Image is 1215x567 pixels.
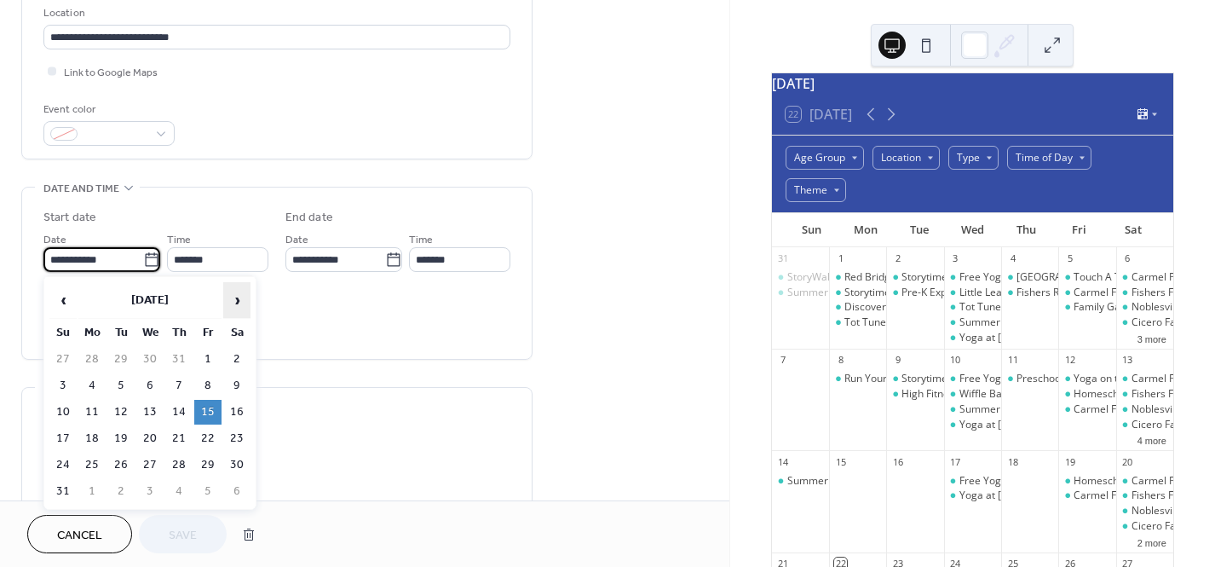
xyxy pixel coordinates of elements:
[1058,270,1115,285] div: Touch A Truck - Grand Park Sports Campus (Lot F)
[829,300,886,315] div: Discovery Time - Sheridan Library
[834,354,847,367] div: 8
[944,402,1001,417] div: Summer Concerts - Carmel Gazebo
[223,426,250,451] td: 23
[136,347,164,372] td: 30
[787,270,999,285] div: StoryWalk - Fishers Parks (rotating locations)
[944,286,1001,300] div: Little Learners Story Time - Sheridan Library
[285,209,333,227] div: End date
[834,455,847,468] div: 15
[829,315,886,330] div: Tot Tunes Toddlers-Preschoolers - Fishers Library
[1116,418,1173,432] div: Cicero Farmers Market - Cicero Community Park
[223,453,250,477] td: 30
[50,283,76,317] span: ‹
[165,479,193,504] td: 4
[844,300,1029,315] div: Discovery Time - [GEOGRAPHIC_DATA]
[786,213,839,247] div: Sun
[78,347,106,372] td: 28
[1106,213,1160,247] div: Sat
[1063,455,1076,468] div: 19
[944,270,1001,285] div: Free Yoga Wednesdays - Flat Fork Creek Park Fishers
[1001,286,1058,300] div: Fishers Running Club Midweek Miles - The Yard at Fishers District
[1116,387,1173,402] div: Fishers Farmers Market - NPD Amphitheater
[1052,213,1106,247] div: Fri
[844,270,1025,285] div: Red Bridge Park Car Show & Craft Fair
[49,321,77,345] th: Su
[959,402,1134,417] div: Summer Concerts - [PERSON_NAME]
[43,231,66,249] span: Date
[165,347,193,372] td: 31
[49,373,77,398] td: 3
[78,282,222,319] th: [DATE]
[886,270,943,285] div: Storytime Older Toddlers-Preschoolers - Fishers Library
[1058,387,1115,402] div: Homeschool Hikers - Cool Creek Nature Center
[223,321,250,345] th: Sa
[1058,286,1115,300] div: Carmel Food Truck Nights - Ginther Green
[834,252,847,265] div: 1
[1063,354,1076,367] div: 12
[223,400,250,425] td: 16
[901,372,1050,386] div: Storytime - Schoolhouse 7 Cafe
[829,286,886,300] div: Storytime Older Toddlers-Preschoolers - Fishers Library
[838,213,892,247] div: Mon
[107,479,135,504] td: 2
[1058,402,1115,417] div: Carmel Food Truck Nights - Ginther Green
[1063,252,1076,265] div: 5
[167,231,191,249] span: Time
[1058,474,1115,489] div: Homeschool Outdoor Skills Academy - Morse Park & Beach
[959,418,1181,432] div: Yoga at [GEOGRAPHIC_DATA][PERSON_NAME]
[64,64,158,82] span: Link to Google Maps
[944,474,1001,489] div: Free Yoga Wednesdays - Flat Fork Creek Park Fishers
[1131,535,1173,549] button: 2 more
[78,400,106,425] td: 11
[107,400,135,425] td: 12
[777,252,790,265] div: 31
[959,315,1134,330] div: Summer Concerts - [PERSON_NAME]
[1001,372,1058,386] div: Preschool Story Hour - Taylor Center of Natural History
[43,101,171,119] div: Event color
[1116,372,1173,386] div: Carmel Farmers Market - Carter Green
[136,426,164,451] td: 20
[165,426,193,451] td: 21
[777,354,790,367] div: 7
[772,474,829,489] div: Summer Concert - Village of West Clay
[944,489,1001,503] div: Yoga at Osprey Pointe Pavilion - Morse Park
[944,300,1001,315] div: Tot Tunes Toddlers-Preschoolers - Fishers Library
[944,372,1001,386] div: Free Yoga Wednesdays - Flat Fork Creek Park Fishers
[223,373,250,398] td: 9
[43,4,507,22] div: Location
[409,231,433,249] span: Time
[772,73,1173,94] div: [DATE]
[777,455,790,468] div: 14
[165,400,193,425] td: 14
[999,213,1053,247] div: Thu
[1116,402,1173,417] div: Noblesville Farmers Market - Federal Hill Commons
[27,515,132,553] button: Cancel
[165,373,193,398] td: 7
[194,321,222,345] th: Fr
[1131,331,1173,345] button: 3 more
[1116,286,1173,300] div: Fishers Farmers Market - NPD Amphitheater
[78,453,106,477] td: 25
[892,213,946,247] div: Tue
[886,372,943,386] div: Storytime - Schoolhouse 7 Cafe
[959,331,1181,345] div: Yoga at [GEOGRAPHIC_DATA][PERSON_NAME]
[1116,519,1173,534] div: Cicero Farmers Market - Cicero Community Park
[194,453,222,477] td: 29
[49,479,77,504] td: 31
[223,347,250,372] td: 2
[136,400,164,425] td: 13
[194,479,222,504] td: 5
[772,270,829,285] div: StoryWalk - Fishers Parks (rotating locations)
[1116,504,1173,518] div: Noblesville Farmers Market - Federal Hill Commons
[107,373,135,398] td: 5
[1116,300,1173,315] div: Noblesville Farmers Market - Federal Hill Commons
[194,347,222,372] td: 1
[78,321,106,345] th: Mo
[944,331,1001,345] div: Yoga at Osprey Pointe Pavilion - Morse Park
[946,213,999,247] div: Wed
[1131,432,1173,447] button: 4 more
[194,400,222,425] td: 15
[886,387,943,402] div: High Fitness - Brooks School Park
[944,315,1001,330] div: Summer Concerts - Carmel Gazebo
